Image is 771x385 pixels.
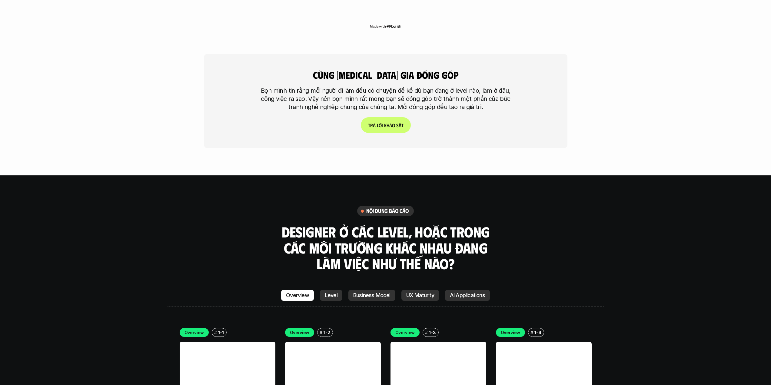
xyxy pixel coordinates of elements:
p: Overview [286,292,309,298]
h6: # [425,330,428,335]
h4: cùng [MEDICAL_DATA] gia đóng góp [287,69,484,81]
p: Overview [184,329,204,336]
h6: # [530,330,533,335]
p: 1-2 [324,329,330,336]
h3: Designer ở các level, hoặc trong các môi trường khác nhau đang làm việc như thế nào? [280,224,492,272]
span: r [370,122,373,128]
a: Business Model [348,290,395,301]
h6: # [320,330,322,335]
span: á [398,122,401,128]
span: t [401,122,403,128]
p: Overview [290,329,310,336]
p: 1-4 [534,329,541,336]
p: Overview [395,329,415,336]
p: Bọn mình tin rằng mỗi người đi làm đều có chuyện để kể dù bạn đang ở level nào, làm ở đâu, công v... [257,87,514,111]
span: ờ [378,122,381,128]
span: k [384,122,386,128]
p: Business Model [353,292,390,298]
span: ả [373,122,375,128]
p: 1-3 [429,329,436,336]
h6: # [214,330,217,335]
span: ả [389,122,392,128]
span: l [377,122,378,128]
p: UX Maturity [406,292,434,298]
span: s [396,122,398,128]
p: Overview [501,329,520,336]
span: h [386,122,389,128]
h6: nội dung báo cáo [366,207,409,214]
p: 1-1 [218,329,224,336]
span: i [381,122,383,128]
span: T [368,122,370,128]
a: Trảlờikhảosát [361,117,410,133]
a: Overview [281,290,314,301]
a: Level [320,290,342,301]
span: o [392,122,395,128]
p: Level [325,292,337,298]
img: Made with Flourish [370,24,401,29]
a: AI Applications [445,290,490,301]
a: UX Maturity [401,290,439,301]
p: AI Applications [450,292,485,298]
